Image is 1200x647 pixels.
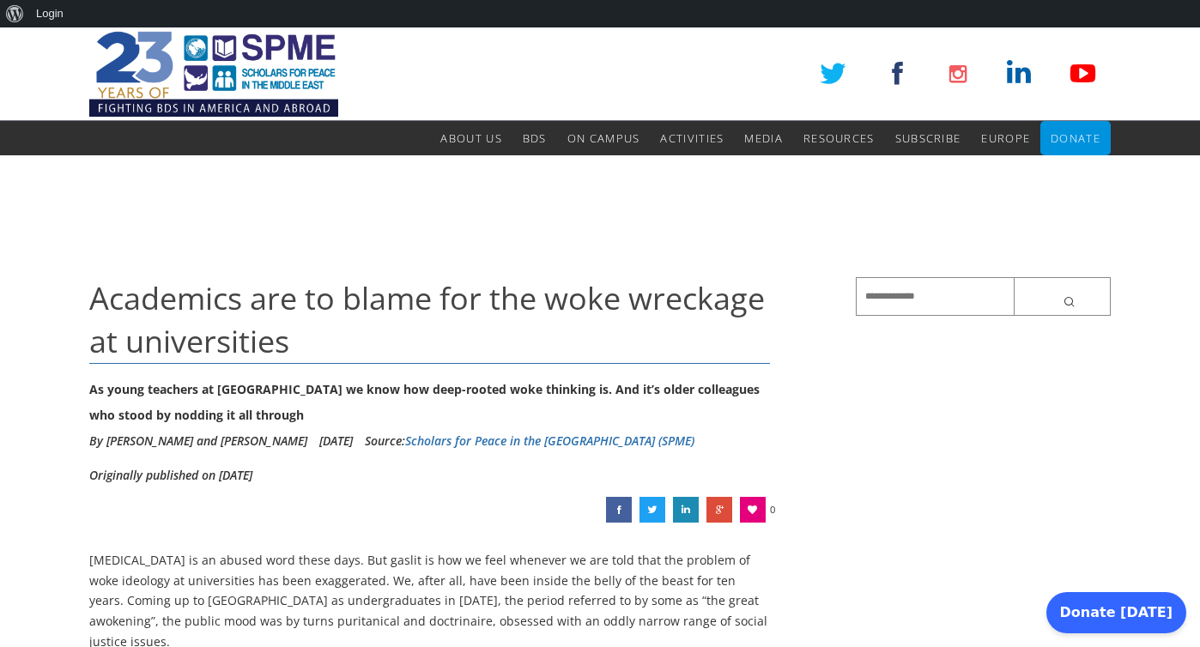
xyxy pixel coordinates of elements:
[744,121,783,155] a: Media
[895,121,961,155] a: Subscribe
[706,497,732,523] a: Academics are to blame for the woke wreckage at universities
[89,277,765,362] span: Academics are to blame for the woke wreckage at universities
[89,428,307,454] li: By [PERSON_NAME] and [PERSON_NAME]
[981,121,1030,155] a: Europe
[639,497,665,523] a: Academics are to blame for the woke wreckage at universities
[1051,130,1100,146] span: Donate
[440,121,501,155] a: About Us
[523,130,547,146] span: BDS
[660,130,724,146] span: Activities
[744,130,783,146] span: Media
[567,121,640,155] a: On Campus
[89,27,338,121] img: SPME
[1051,121,1100,155] a: Donate
[660,121,724,155] a: Activities
[405,432,694,449] a: Scholars for Peace in the [GEOGRAPHIC_DATA] (SPME)
[770,497,775,523] span: 0
[803,121,875,155] a: Resources
[89,463,252,488] li: Originally published on [DATE]
[606,497,632,523] a: Academics are to blame for the woke wreckage at universities
[673,497,699,523] a: Academics are to blame for the woke wreckage at universities
[365,428,694,454] div: Source:
[803,130,875,146] span: Resources
[981,130,1030,146] span: Europe
[895,130,961,146] span: Subscribe
[89,377,770,428] div: As young teachers at [GEOGRAPHIC_DATA] we know how deep-rooted woke thinking is. And it’s older c...
[319,428,353,454] li: [DATE]
[523,121,547,155] a: BDS
[440,130,501,146] span: About Us
[567,130,640,146] span: On Campus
